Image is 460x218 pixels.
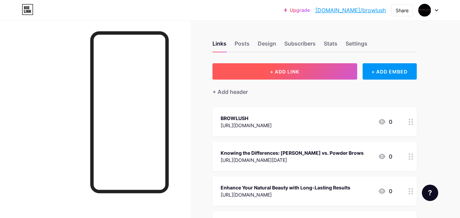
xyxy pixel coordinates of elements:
div: BROWLUSH [221,115,272,122]
div: Settings [346,39,367,52]
div: 0 [378,187,392,195]
div: Subscribers [284,39,316,52]
div: Links [212,39,226,52]
div: Posts [235,39,250,52]
span: + ADD LINK [270,69,299,74]
a: Upgrade [284,7,310,13]
div: 0 [378,152,392,161]
div: + ADD EMBED [363,63,417,80]
div: + Add header [212,88,248,96]
div: Share [396,7,409,14]
img: browlush [418,4,431,17]
a: [DOMAIN_NAME]/browlush [315,6,386,14]
div: Design [258,39,276,52]
div: Stats [324,39,337,52]
button: + ADD LINK [212,63,357,80]
div: 0 [378,118,392,126]
div: Enhance Your Natural Beauty with Long-Lasting Results [221,184,350,191]
div: [URL][DOMAIN_NAME][DATE] [221,156,364,164]
div: [URL][DOMAIN_NAME] [221,122,272,129]
div: [URL][DOMAIN_NAME] [221,191,350,198]
div: Knowing the Differences: [PERSON_NAME] vs. Powder Brows [221,149,364,156]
